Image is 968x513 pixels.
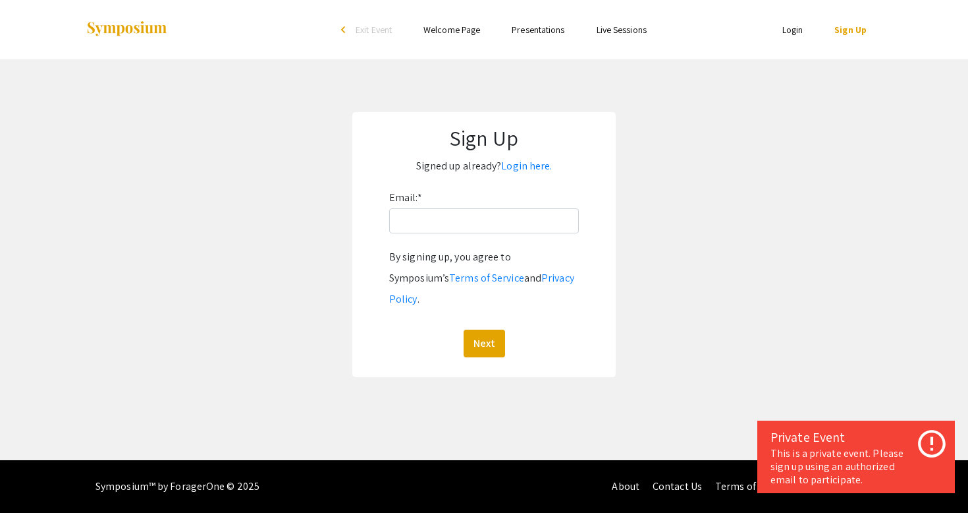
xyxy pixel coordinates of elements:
[449,271,524,285] a: Terms of Service
[356,24,392,36] span: Exit Event
[389,247,579,310] div: By signing up, you agree to Symposium’s and .
[770,447,942,487] div: This is a private event. Please sign up using an authorized email to participate.
[770,427,942,447] div: Private Event
[365,156,603,177] p: Signed up already?
[834,24,867,36] a: Sign Up
[612,479,639,493] a: About
[501,159,552,173] a: Login here.
[423,24,480,36] a: Welcome Page
[597,24,647,36] a: Live Sessions
[715,479,790,493] a: Terms of Service
[464,330,505,357] button: Next
[653,479,702,493] a: Contact Us
[389,271,574,306] a: Privacy Policy
[512,24,564,36] a: Presentations
[782,24,803,36] a: Login
[86,20,168,38] img: Symposium by ForagerOne
[365,125,603,150] h1: Sign Up
[389,187,422,208] label: Email:
[95,460,259,513] div: Symposium™ by ForagerOne © 2025
[341,26,349,34] div: arrow_back_ios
